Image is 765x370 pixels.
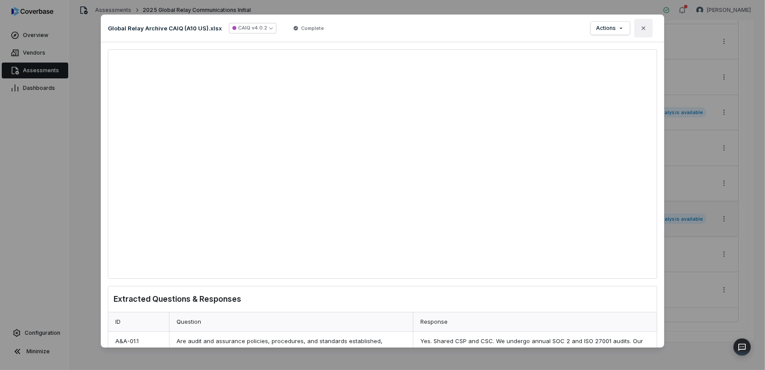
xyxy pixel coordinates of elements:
div: Yes. Shared CSP and CSC. We undergo annual SOC 2 and ISO 27001 audits. Our Audit Policy requires ... [413,332,657,368]
iframe: Preview [122,55,643,273]
div: Question [169,312,413,332]
h3: Extracted Questions & Responses [114,293,241,305]
div: Response [413,312,657,332]
span: Complete [301,25,324,32]
button: Actions [591,22,630,35]
div: A&A-01.1 [108,332,169,368]
div: ID [108,312,169,332]
p: Global Relay Archive CAIQ (A10 US).xlsx [108,24,222,32]
div: Are audit and assurance policies, procedures, and standards established, documented, approved, co... [169,332,413,368]
button: CAIQ v4.0.2 [229,23,276,33]
span: Actions [596,25,616,32]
